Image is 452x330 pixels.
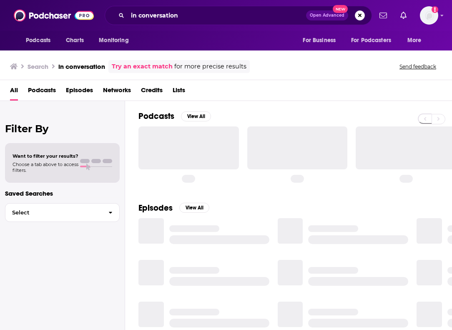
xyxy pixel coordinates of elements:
[397,8,410,23] a: Show notifications dropdown
[28,83,56,101] a: Podcasts
[420,6,438,25] span: Logged in as smeizlik
[402,33,432,48] button: open menu
[20,33,61,48] button: open menu
[173,83,185,101] a: Lists
[60,33,89,48] a: Charts
[141,83,163,101] a: Credits
[66,35,84,46] span: Charts
[407,35,422,46] span: More
[181,111,211,121] button: View All
[105,6,372,25] div: Search podcasts, credits, & more...
[26,35,50,46] span: Podcasts
[138,111,174,121] h2: Podcasts
[5,210,102,215] span: Select
[397,63,439,70] button: Send feedback
[99,35,128,46] span: Monitoring
[297,33,346,48] button: open menu
[346,33,403,48] button: open menu
[138,111,211,121] a: PodcastsView All
[432,6,438,13] svg: Add a profile image
[66,83,93,101] a: Episodes
[112,62,173,71] a: Try an exact match
[13,161,78,173] span: Choose a tab above to access filters.
[93,33,139,48] button: open menu
[310,13,344,18] span: Open Advanced
[13,153,78,159] span: Want to filter your results?
[5,123,120,135] h2: Filter By
[174,62,246,71] span: for more precise results
[5,203,120,222] button: Select
[14,8,94,23] img: Podchaser - Follow, Share and Rate Podcasts
[138,203,209,213] a: EpisodesView All
[28,63,48,71] h3: Search
[179,203,209,213] button: View All
[10,83,18,101] a: All
[333,5,348,13] span: New
[103,83,131,101] a: Networks
[5,189,120,197] p: Saved Searches
[128,9,306,22] input: Search podcasts, credits, & more...
[420,6,438,25] button: Show profile menu
[376,8,390,23] a: Show notifications dropdown
[303,35,336,46] span: For Business
[306,10,348,20] button: Open AdvancedNew
[58,63,105,71] h3: in conversation
[351,35,391,46] span: For Podcasters
[138,203,173,213] h2: Episodes
[420,6,438,25] img: User Profile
